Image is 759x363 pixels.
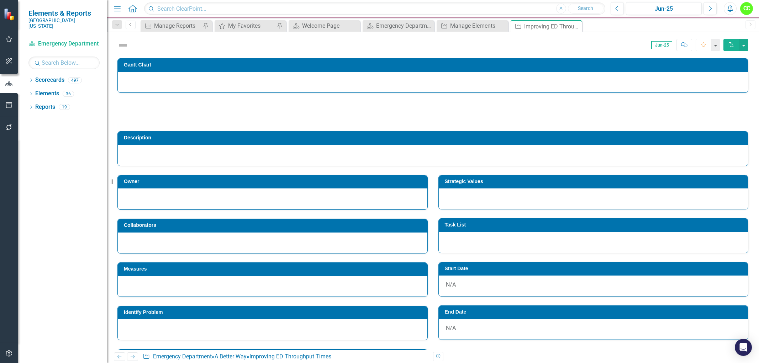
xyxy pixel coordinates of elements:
[445,309,745,315] h3: End Date
[124,223,424,228] h3: Collaborators
[68,77,82,83] div: 497
[228,21,275,30] div: My Favorites
[35,76,64,84] a: Scorecards
[364,21,432,30] a: Emergency Department Dashboard
[651,41,672,49] span: Jun-25
[439,319,748,340] div: N/A
[215,353,247,360] a: A Better Way
[445,266,745,271] h3: Start Date
[439,276,748,296] div: N/A
[59,104,70,110] div: 19
[4,8,16,20] img: ClearPoint Strategy
[124,62,744,68] h3: Gantt Chart
[28,40,100,48] a: Emergency Department
[290,21,358,30] a: Welcome Page
[124,135,744,140] h3: Description
[376,21,432,30] div: Emergency Department Dashboard
[628,5,699,13] div: Jun-25
[445,222,745,228] h3: Task List
[626,2,702,15] button: Jun-25
[154,21,201,30] div: Manage Reports
[302,21,358,30] div: Welcome Page
[35,90,59,98] a: Elements
[144,2,605,15] input: Search ClearPoint...
[35,103,55,111] a: Reports
[117,39,129,51] img: Not Defined
[143,353,427,361] div: » »
[216,21,275,30] a: My Favorites
[153,353,212,360] a: Emergency Department
[740,2,753,15] button: CC
[450,21,506,30] div: Manage Elements
[124,310,424,315] h3: Identify Problem
[142,21,201,30] a: Manage Reports
[124,179,424,184] h3: Owner
[578,5,593,11] span: Search
[124,266,424,272] h3: Measures
[438,21,506,30] a: Manage Elements
[28,9,100,17] span: Elements & Reports
[735,339,752,356] div: Open Intercom Messenger
[28,57,100,69] input: Search Below...
[28,17,100,29] small: [GEOGRAPHIC_DATA][US_STATE]
[568,4,603,14] button: Search
[524,22,580,31] div: Improving ED Throughput Times
[249,353,331,360] div: Improving ED Throughput Times
[63,91,74,97] div: 36
[445,179,745,184] h3: Strategic Values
